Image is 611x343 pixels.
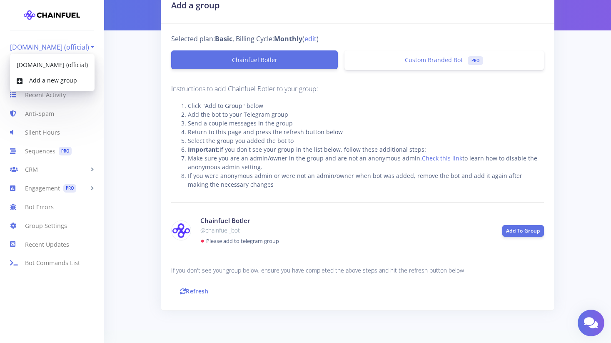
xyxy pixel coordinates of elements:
[422,154,462,162] a: Check this link
[172,223,191,238] img: chainfuel_bot
[10,57,95,73] a: [DOMAIN_NAME] (official)
[165,34,537,44] div: Selected plan: , Billing Cycle: ( )
[502,225,544,237] a: Add To Group
[188,110,544,119] li: Add the bot to your Telegram group
[274,34,302,44] strong: Monthly
[200,225,490,235] p: @chainfuel_bot
[468,56,483,65] span: PRO
[188,145,544,154] li: If you don't see your group in the list below, follow these additional steps:
[206,237,279,245] small: Please add to telegram group
[188,128,544,136] li: Return to this page and press the refresh button below
[171,265,544,275] p: If you don't see your group below, ensure you have completed the above steps and hit the refresh ...
[188,145,219,153] strong: Important:
[188,136,544,145] li: Select the group you added the bot to
[188,119,544,128] li: Send a couple messages in the group
[24,7,80,23] img: chainfuel-logo
[171,50,337,69] a: Chainfuel Botler
[171,282,217,300] a: Refresh
[188,101,544,110] li: Click "Add to Group" below
[10,40,94,54] a: [DOMAIN_NAME] (official)
[200,236,204,245] span: ●
[215,34,232,44] strong: Basic
[188,154,544,171] li: Make sure you are an admin/owner in the group and are not an anonymous admin. to learn how to dis...
[63,184,76,193] span: PRO
[200,216,490,225] h4: Chainfuel Botler
[171,83,544,95] p: Instructions to add Chainfuel Botler to your group:
[188,171,544,189] li: If you were anonymous admin or were not an admin/owner when bot was added, remove the bot and add...
[10,54,95,91] div: [DOMAIN_NAME] (official)
[10,73,95,88] a: Add a new group
[405,56,463,64] span: Custom Branded Bot
[59,147,72,155] span: PRO
[304,34,317,44] a: edit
